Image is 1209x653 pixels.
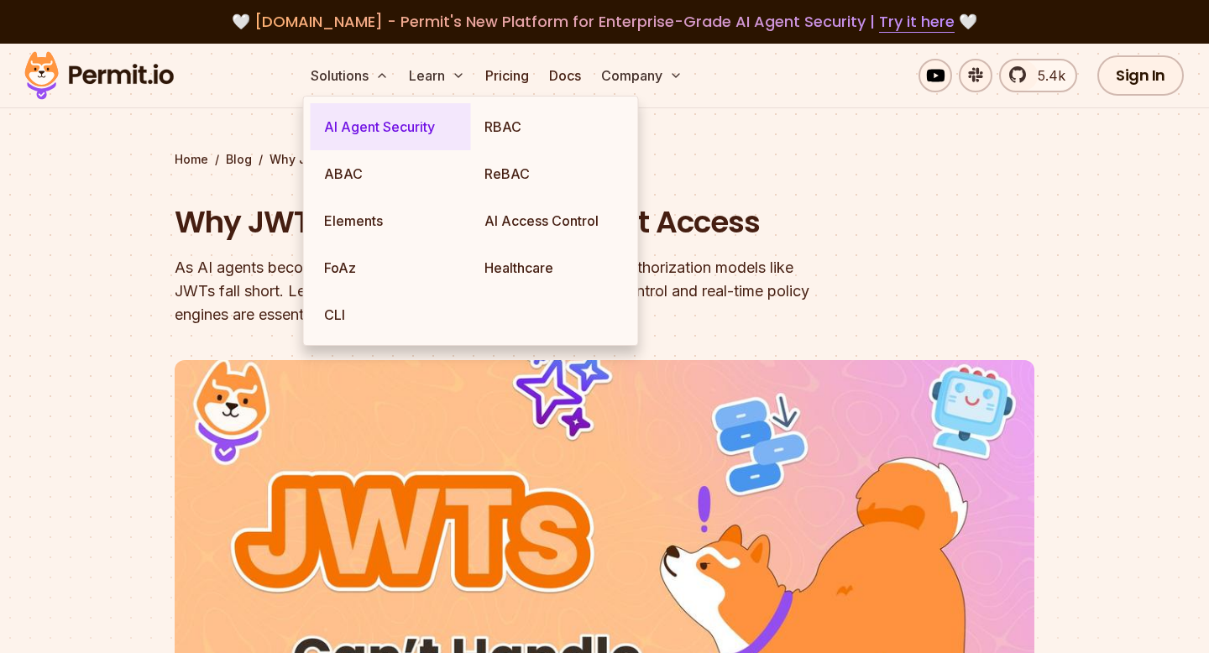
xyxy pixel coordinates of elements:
[402,59,472,92] button: Learn
[311,291,471,338] a: CLI
[175,256,819,326] div: As AI agents become central to modern applications, traditional authorization models like JWTs fa...
[1097,55,1184,96] a: Sign In
[1028,65,1065,86] span: 5.4k
[471,197,631,244] a: AI Access Control
[311,244,471,291] a: FoAz
[304,59,395,92] button: Solutions
[999,59,1077,92] a: 5.4k
[471,244,631,291] a: Healthcare
[311,103,471,150] a: AI Agent Security
[175,151,1034,168] div: / /
[175,201,819,243] h1: Why JWTs Can’t Handle AI Agent Access
[226,151,252,168] a: Blog
[542,59,588,92] a: Docs
[471,150,631,197] a: ReBAC
[17,47,181,104] img: Permit logo
[311,150,471,197] a: ABAC
[311,197,471,244] a: Elements
[594,59,689,92] button: Company
[471,103,631,150] a: RBAC
[175,151,208,168] a: Home
[254,11,955,32] span: [DOMAIN_NAME] - Permit's New Platform for Enterprise-Grade AI Agent Security |
[879,11,955,33] a: Try it here
[40,10,1169,34] div: 🤍 🤍
[479,59,536,92] a: Pricing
